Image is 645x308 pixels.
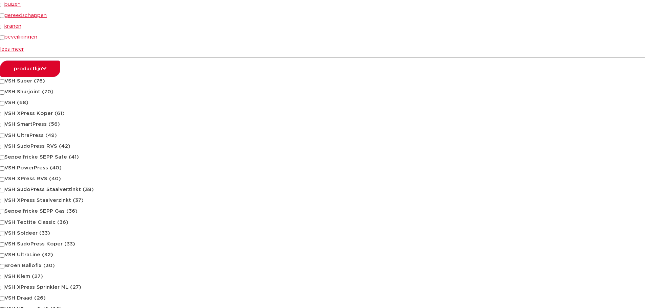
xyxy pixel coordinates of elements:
[4,122,47,127] span: VSH SmartPress
[39,231,50,236] span: (33)
[66,209,78,214] span: (36)
[4,133,44,138] span: VSH UltraPress
[34,78,45,84] span: (76)
[4,209,65,214] span: Seppelfricke SEPP Gas
[491,18,498,33] div: my IPS
[4,285,68,290] span: VSH XPress Sprinkler ML
[55,111,65,116] span: (61)
[399,13,420,39] a: services
[231,13,457,39] nav: Menu
[14,66,42,71] span: productlijn
[4,295,33,301] span: VSH Draad
[4,274,30,279] span: VSH Klem
[70,285,81,290] span: (27)
[42,252,53,257] span: (32)
[69,155,79,160] span: (41)
[4,176,47,181] span: VSH XPress RVS
[4,231,38,236] span: VSH Soldeer
[4,220,56,225] span: VSH Tectite Classic
[272,13,294,39] a: markten
[4,252,40,257] span: VSH UltraLine
[231,13,258,39] a: producten
[45,133,57,138] span: (49)
[4,78,32,84] span: VSH Super
[356,13,385,39] a: downloads
[64,241,75,246] span: (33)
[59,144,70,149] span: (42)
[57,220,68,225] span: (36)
[4,89,40,94] span: VSH Shurjoint
[32,274,43,279] span: (27)
[4,100,15,105] span: VSH
[73,198,84,203] span: (37)
[4,144,57,149] span: VSH SudoPress RVS
[34,295,46,301] span: (26)
[49,176,61,181] span: (40)
[43,263,55,268] span: (30)
[4,111,53,116] span: VSH XPress Koper
[4,241,63,246] span: VSH SudoPress Koper
[4,165,48,170] span: VSH PowerPress
[42,89,53,94] span: (70)
[4,187,81,192] span: VSH SudoPress Staalverzinkt
[434,13,457,39] a: over ons
[83,187,94,192] span: (38)
[307,13,343,39] a: toepassingen
[4,155,67,160] span: Seppelfricke SEPP Safe
[50,165,62,170] span: (40)
[48,122,60,127] span: (56)
[17,100,28,105] span: (68)
[4,263,42,268] span: Broen Ballofix
[4,198,71,203] span: VSH XPress Staalverzinkt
